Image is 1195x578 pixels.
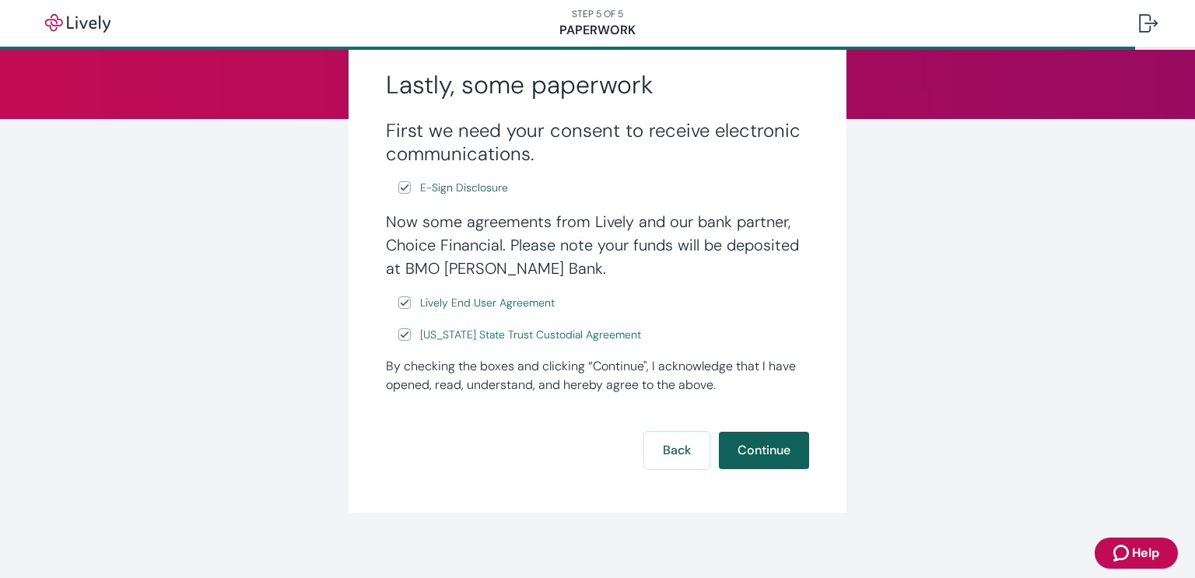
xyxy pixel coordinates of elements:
[420,327,641,343] span: [US_STATE] State Trust Custodial Agreement
[417,293,558,313] a: e-sign disclosure document
[417,178,511,198] a: e-sign disclosure document
[644,432,710,469] button: Back
[386,119,809,166] h3: First we need your consent to receive electronic communications.
[420,295,555,311] span: Lively End User Agreement
[386,69,809,100] h2: Lastly, some paperwork
[417,325,644,345] a: e-sign disclosure document
[34,14,121,33] img: Lively
[1113,544,1132,562] svg: Zendesk support icon
[1132,544,1159,562] span: Help
[420,180,508,196] span: E-Sign Disclosure
[1095,538,1178,569] button: Zendesk support iconHelp
[719,432,809,469] button: Continue
[386,357,809,394] div: By checking the boxes and clicking “Continue", I acknowledge that I have opened, read, understand...
[1127,5,1170,42] button: Log out
[386,210,809,280] h4: Now some agreements from Lively and our bank partner, Choice Financial. Please note your funds wi...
